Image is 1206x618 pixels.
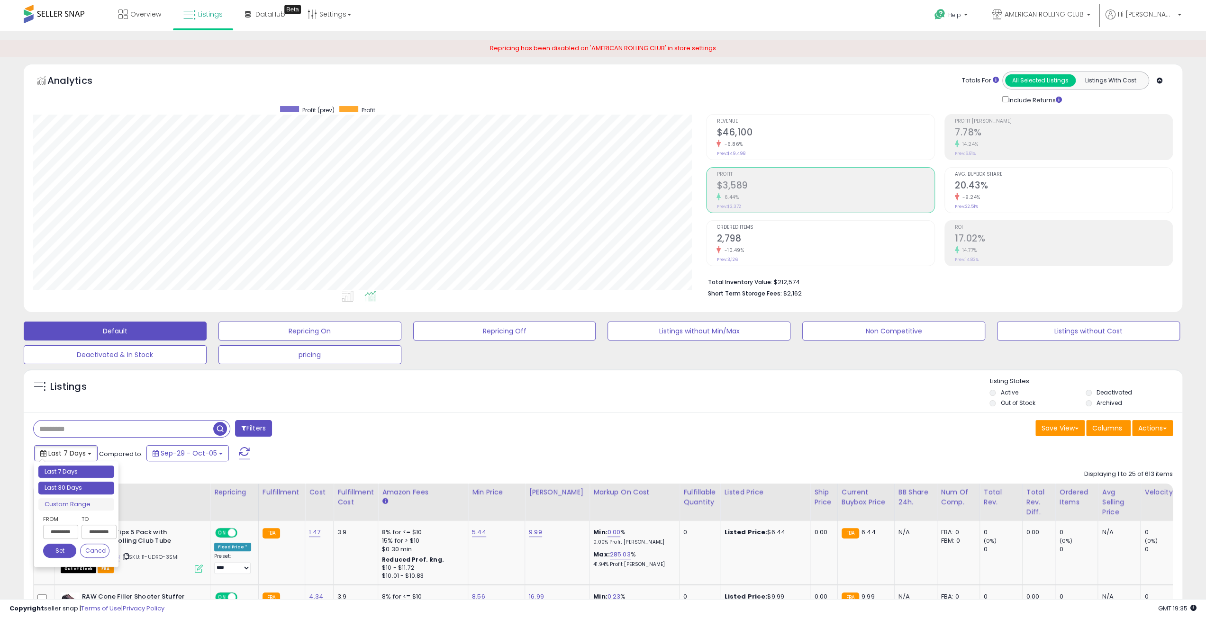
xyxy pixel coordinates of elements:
[593,528,608,537] b: Min:
[99,449,143,458] span: Compared to:
[382,572,461,580] div: $10.01 - $10.83
[382,497,388,506] small: Amazon Fees.
[472,487,521,497] div: Min Price
[1059,528,1097,537] div: 0
[721,141,743,148] small: -6.86%
[941,528,972,537] div: FBA: 0
[255,9,285,19] span: DataHub
[38,466,114,478] li: Last 7 Days
[984,537,997,545] small: (0%)
[263,528,280,538] small: FBA
[593,561,672,568] p: 41.94% Profit [PERSON_NAME]
[716,172,934,177] span: Profit
[593,592,672,610] div: %
[716,257,737,262] small: Prev: 3,126
[716,151,745,156] small: Prev: $49,498
[593,550,672,568] div: %
[861,592,875,601] span: 9.99
[984,545,1022,554] div: 0
[959,194,980,201] small: -9.24%
[1059,537,1072,545] small: (0%)
[955,225,1172,230] span: ROI
[1000,399,1035,407] label: Out of Stock
[529,528,542,537] a: 9.99
[898,528,930,537] div: N/A
[959,247,977,254] small: 14.77%
[50,380,87,394] h5: Listings
[1144,528,1183,537] div: 0
[1132,420,1173,436] button: Actions
[198,9,223,19] span: Listings
[610,550,631,559] a: 285.03
[842,592,859,603] small: FBA
[955,119,1172,124] span: Profit [PERSON_NAME]
[61,528,203,572] div: ASIN:
[161,448,217,458] span: Sep-29 - Oct-05
[962,76,999,85] div: Totals For
[1026,487,1052,517] div: Total Rev. Diff.
[608,592,621,601] a: 0.23
[1000,388,1018,396] label: Active
[9,604,44,613] strong: Copyright
[1158,604,1197,613] span: 2025-10-13 19:35 GMT
[382,528,461,537] div: 8% for <= $10
[814,528,830,537] div: 0.00
[235,420,272,437] button: Filters
[529,487,585,497] div: [PERSON_NAME]
[58,487,206,497] div: Title
[1075,74,1146,87] button: Listings With Cost
[716,127,934,140] h2: $46,100
[48,448,86,458] span: Last 7 Days
[721,194,739,201] small: 6.44%
[955,257,979,262] small: Prev: 14.83%
[593,528,672,546] div: %
[724,592,767,601] b: Listed Price:
[593,550,610,559] b: Max:
[43,514,76,524] label: From
[955,127,1172,140] h2: 7.78%
[362,106,375,114] span: Profit
[218,345,401,364] button: pricing
[989,377,1182,386] p: Listing States:
[9,604,164,613] div: seller snap | |
[1059,592,1097,601] div: 0
[309,528,320,537] a: 1.47
[284,5,301,14] div: Tooltip anchor
[716,119,934,124] span: Revenue
[861,528,876,537] span: 6.44
[955,172,1172,177] span: Avg. Buybox Share
[724,592,803,601] div: $9.99
[842,528,859,538] small: FBA
[941,537,972,545] div: FBM: 0
[608,528,621,537] a: 0.00
[724,528,767,537] b: Listed Price:
[1102,487,1136,517] div: Avg Selling Price
[130,9,161,19] span: Overview
[337,487,374,507] div: Fulfillment Cost
[724,487,806,497] div: Listed Price
[413,322,596,340] button: Repricing Off
[302,106,335,114] span: Profit (prev)
[1059,487,1094,507] div: Ordered Items
[38,482,114,494] li: Last 30 Days
[683,592,713,601] div: 0
[24,322,207,340] button: Default
[1097,399,1122,407] label: Archived
[959,141,979,148] small: 14.24%
[593,487,675,497] div: Markup on Cost
[927,1,977,31] a: Help
[309,487,329,497] div: Cost
[80,544,109,558] button: Cancel
[61,592,80,611] img: 41emSnwKPBL._SL40_.jpg
[337,528,371,537] div: 3.9
[382,592,461,601] div: 8% for <= $10
[1059,545,1097,554] div: 0
[34,445,98,461] button: Last 7 Days
[1005,74,1076,87] button: All Selected Listings
[382,537,461,545] div: 15% for > $10
[38,498,114,511] li: Custom Range
[263,487,301,497] div: Fulfillment
[1144,545,1183,554] div: 0
[382,555,444,564] b: Reduced Prof. Rng.
[1102,592,1133,601] div: N/A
